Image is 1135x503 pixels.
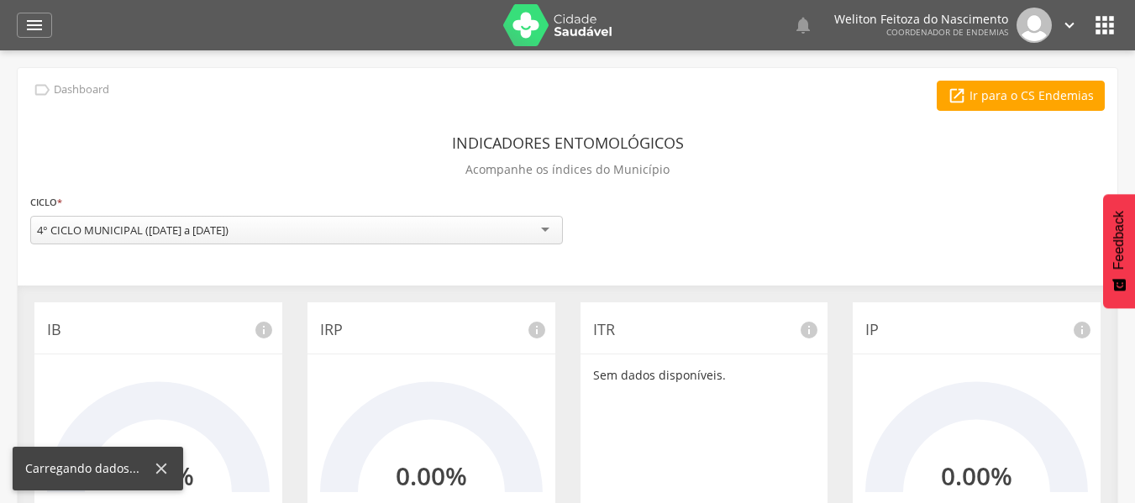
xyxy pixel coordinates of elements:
span: Coordenador de Endemias [886,26,1008,38]
a:  [1060,8,1079,43]
h2: 0.00% [396,462,467,490]
div: Carregando dados... [25,460,152,477]
i:  [1091,12,1118,39]
p: ITR [593,319,816,341]
i: info [527,320,547,340]
p: Weliton Feitoza do Nascimento [834,13,1008,25]
span: Feedback [1111,211,1127,270]
i:  [793,15,813,35]
a:  [17,13,52,38]
div: 4° CICLO MUNICIPAL ([DATE] a [DATE]) [37,223,229,238]
p: Dashboard [54,83,109,97]
button: Feedback - Mostrar pesquisa [1103,194,1135,308]
i:  [24,15,45,35]
p: Acompanhe os índices do Município [465,158,670,181]
header: Indicadores Entomológicos [452,128,684,158]
p: IRP [320,319,543,341]
i: info [254,320,274,340]
label: Ciclo [30,193,62,212]
i:  [33,81,51,99]
i:  [948,86,966,105]
i:  [1060,16,1079,34]
i: info [1072,320,1092,340]
h2: 0.00% [941,462,1012,490]
a:  [793,8,813,43]
p: IP [865,319,1088,341]
p: Sem dados disponíveis. [593,367,816,384]
p: IB [47,319,270,341]
i: info [799,320,819,340]
a: Ir para o CS Endemias [937,81,1105,111]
